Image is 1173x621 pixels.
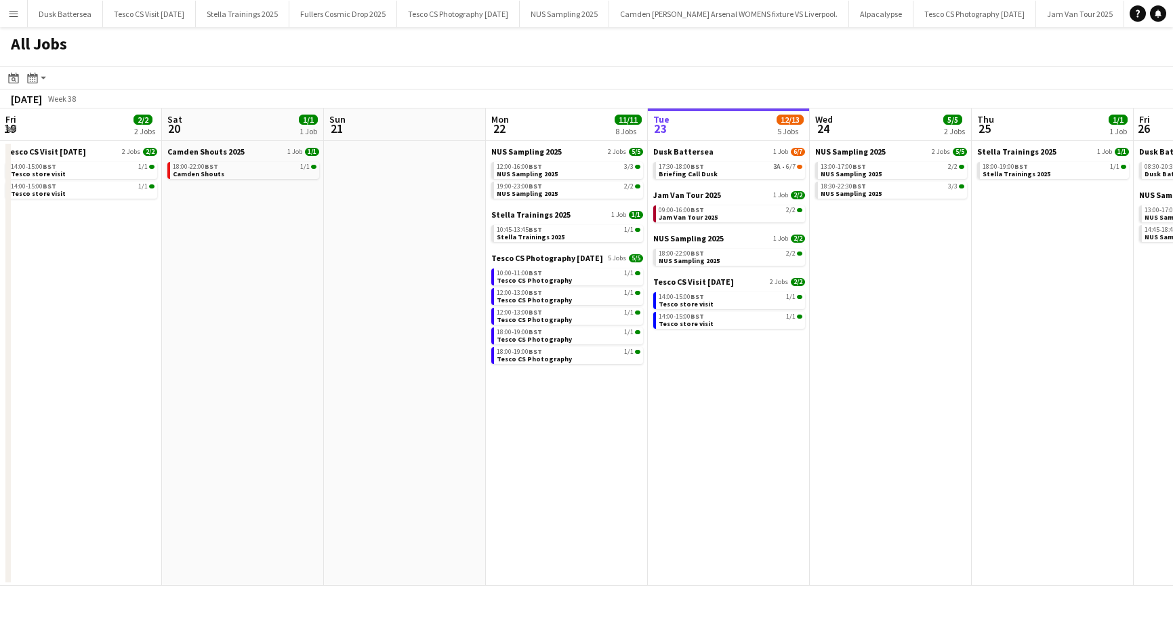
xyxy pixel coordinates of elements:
[777,115,804,125] span: 12/13
[149,165,155,169] span: 1/1
[167,113,182,125] span: Sat
[11,182,155,197] a: 14:00-15:00BST1/1Tesco store visit
[134,126,155,136] div: 2 Jobs
[497,189,558,198] span: NUS Sampling 2025
[786,294,796,300] span: 1/1
[138,163,148,170] span: 1/1
[791,235,805,243] span: 2/2
[1110,163,1119,170] span: 1/1
[653,277,734,287] span: Tesco CS Visit September 2025
[497,309,542,316] span: 12:00-13:00
[327,121,346,136] span: 21
[497,327,640,343] a: 18:00-19:00BST1/1Tesco CS Photography
[635,165,640,169] span: 3/3
[529,162,542,171] span: BST
[624,183,634,190] span: 2/2
[691,312,704,321] span: BST
[786,163,796,170] span: 6/7
[786,250,796,257] span: 2/2
[5,146,157,201] div: Tesco CS Visit [DATE]2 Jobs2/214:00-15:00BST1/1Tesco store visit14:00-15:00BST1/1Tesco store visit
[529,347,542,356] span: BST
[1115,148,1129,156] span: 1/1
[821,189,882,198] span: NUS Sampling 2025
[691,162,704,171] span: BST
[491,253,643,367] div: Tesco CS Photography [DATE]5 Jobs5/510:00-11:00BST1/1Tesco CS Photography12:00-13:00BST1/1Tesco C...
[491,209,643,220] a: Stella Trainings 20251 Job1/1
[635,291,640,295] span: 1/1
[659,169,718,178] span: Briefing Call Dusk
[797,295,802,299] span: 1/1
[797,252,802,256] span: 2/2
[624,309,634,316] span: 1/1
[491,146,643,157] a: NUS Sampling 20252 Jobs5/5
[773,148,788,156] span: 1 Job
[122,148,140,156] span: 2 Jobs
[653,190,721,200] span: Jam Van Tour 2025
[653,146,805,157] a: Dusk Battersea1 Job6/7
[497,296,572,304] span: Tesco CS Photography
[11,92,42,106] div: [DATE]
[173,163,218,170] span: 18:00-22:00
[497,315,572,324] span: Tesco CS Photography
[497,289,542,296] span: 12:00-13:00
[11,183,56,190] span: 14:00-15:00
[797,315,802,319] span: 1/1
[287,148,302,156] span: 1 Job
[165,121,182,136] span: 20
[653,277,805,287] a: Tesco CS Visit [DATE]2 Jobs2/2
[608,254,626,262] span: 5 Jobs
[608,148,626,156] span: 2 Jobs
[133,115,152,125] span: 2/2
[173,169,224,178] span: Camden Shouts
[629,254,643,262] span: 5/5
[635,228,640,232] span: 1/1
[497,162,640,178] a: 12:00-16:00BST3/3NUS Sampling 2025
[659,300,714,308] span: Tesco store visit
[167,146,245,157] span: Camden Shouts 2025
[773,235,788,243] span: 1 Job
[815,113,833,125] span: Wed
[43,182,56,191] span: BST
[624,348,634,355] span: 1/1
[821,182,964,197] a: 18:30-22:30BST3/3NUS Sampling 2025
[497,226,542,233] span: 10:45-13:45
[977,146,1129,157] a: Stella Trainings 20251 Job1/1
[635,310,640,315] span: 1/1
[653,190,805,200] a: Jam Van Tour 20251 Job2/2
[11,169,66,178] span: Tesco store visit
[629,148,643,156] span: 5/5
[311,165,316,169] span: 1/1
[489,121,509,136] span: 22
[786,313,796,320] span: 1/1
[659,319,714,328] span: Tesco store visit
[635,350,640,354] span: 1/1
[944,126,965,136] div: 2 Jobs
[497,169,558,178] span: NUS Sampling 2025
[1121,165,1126,169] span: 1/1
[659,207,704,214] span: 09:00-16:00
[653,233,805,243] a: NUS Sampling 20251 Job2/2
[691,249,704,258] span: BST
[300,126,317,136] div: 1 Job
[1036,1,1124,27] button: Jam Van Tour 2025
[497,288,640,304] a: 12:00-13:00BST1/1Tesco CS Photography
[624,226,634,233] span: 1/1
[497,268,640,284] a: 10:00-11:00BST1/1Tesco CS Photography
[852,162,866,171] span: BST
[977,146,1129,182] div: Stella Trainings 20251 Job1/118:00-19:00BST1/1Stella Trainings 2025
[11,189,66,198] span: Tesco store visit
[611,211,626,219] span: 1 Job
[659,256,720,265] span: NUS Sampling 2025
[791,148,805,156] span: 6/7
[629,211,643,219] span: 1/1
[3,121,16,136] span: 19
[635,330,640,334] span: 1/1
[653,190,805,233] div: Jam Van Tour 20251 Job2/209:00-16:00BST2/2Jam Van Tour 2025
[659,249,802,264] a: 18:00-22:00BST2/2NUS Sampling 2025
[813,121,833,136] span: 24
[529,288,542,297] span: BST
[103,1,196,27] button: Tesco CS Visit [DATE]
[849,1,913,27] button: Alpacalypse
[491,209,643,253] div: Stella Trainings 20251 Job1/110:45-13:45BST1/1Stella Trainings 2025
[815,146,967,201] div: NUS Sampling 20252 Jobs5/513:00-17:00BST2/2NUS Sampling 202518:30-22:30BST3/3NUS Sampling 2025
